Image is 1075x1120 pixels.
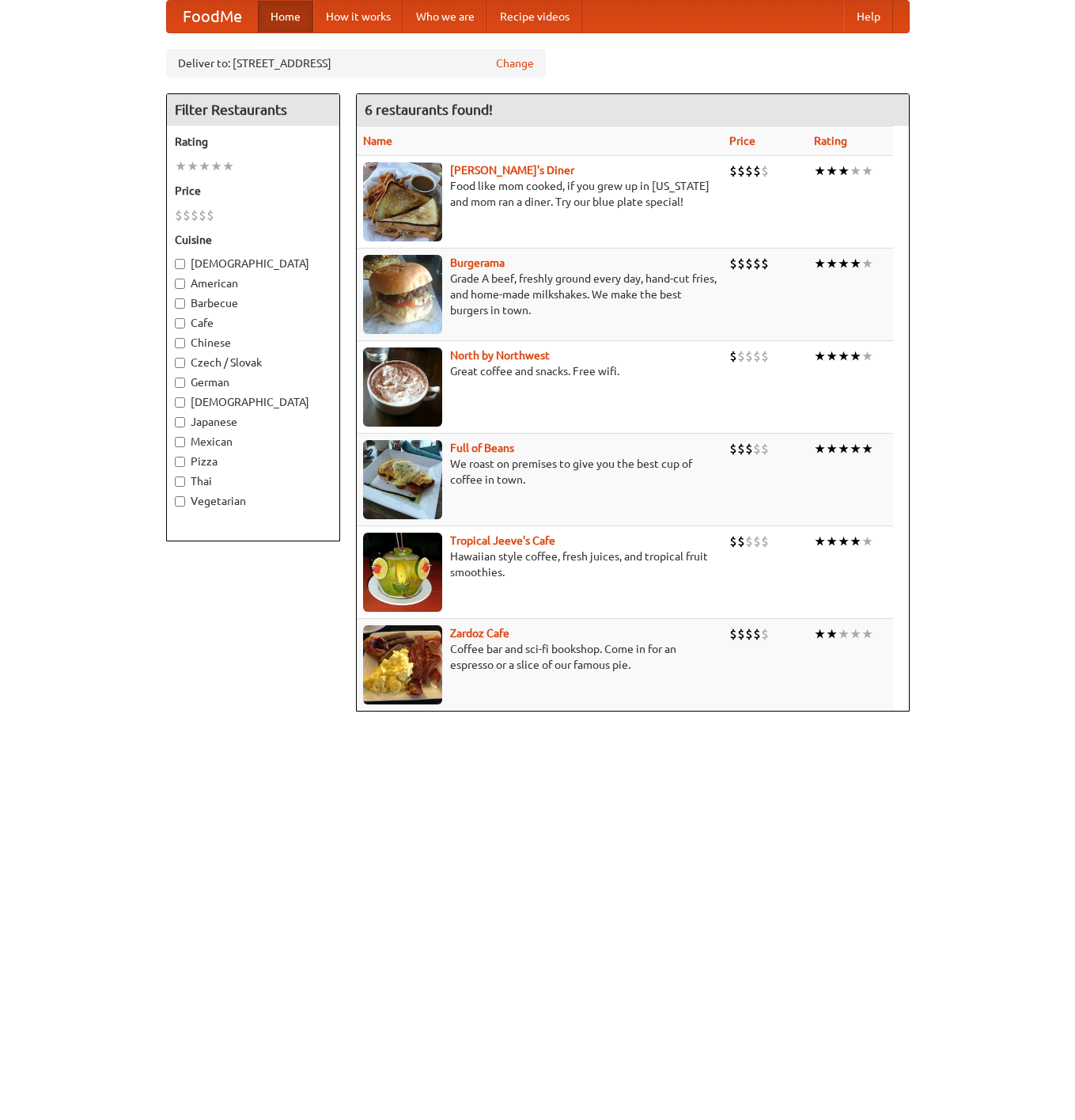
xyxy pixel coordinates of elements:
[175,378,185,388] input: German
[175,318,185,328] input: Cafe
[450,534,555,547] a: Tropical Jeeve's Cafe
[861,162,873,180] li: ★
[363,440,442,519] img: beans.jpg
[222,158,234,175] li: ★
[737,440,745,457] li: $
[175,232,331,248] h5: Cuisine
[753,347,761,365] li: $
[729,625,737,643] li: $
[761,625,769,643] li: $
[861,347,873,365] li: ★
[258,1,313,32] a: Home
[826,533,838,550] li: ★
[450,349,550,362] a: North by Northwest
[313,1,403,32] a: How it works
[175,434,331,450] label: Mexican
[365,102,493,117] ng-pluralize: 6 restaurants found!
[175,298,185,309] input: Barbecue
[363,363,717,379] p: Great coffee and snacks. Free wifi.
[175,374,331,390] label: German
[814,533,826,550] li: ★
[175,256,331,271] label: [DEMOGRAPHIC_DATA]
[753,162,761,180] li: $
[175,437,185,447] input: Mexican
[175,183,331,199] h5: Price
[363,456,717,488] p: We roast on premises to give you the best cup of coffee in town.
[761,162,769,180] li: $
[175,279,185,289] input: American
[850,440,861,457] li: ★
[175,473,331,489] label: Thai
[175,134,331,150] h5: Rating
[737,533,745,550] li: $
[850,625,861,643] li: ★
[363,162,442,241] img: sallys.jpg
[363,178,717,210] p: Food like mom cooked, if you grew up in [US_STATE] and mom ran a diner. Try our blue plate special!
[175,207,183,224] li: $
[175,358,185,368] input: Czech / Slovak
[167,94,339,126] h4: Filter Restaurants
[175,454,331,469] label: Pizza
[450,627,509,640] a: Zardoz Cafe
[175,493,331,509] label: Vegetarian
[175,259,185,269] input: [DEMOGRAPHIC_DATA]
[745,440,753,457] li: $
[850,347,861,365] li: ★
[175,457,185,467] input: Pizza
[753,255,761,272] li: $
[175,355,331,370] label: Czech / Slovak
[753,533,761,550] li: $
[761,347,769,365] li: $
[199,158,210,175] li: ★
[166,49,546,78] div: Deliver to: [STREET_ADDRESS]
[363,641,717,673] p: Coffee bar and sci-fi bookshop. Come in for an espresso or a slice of our famous pie.
[814,347,826,365] li: ★
[167,1,258,32] a: FoodMe
[450,442,514,454] a: Full of Beans
[199,207,206,224] li: $
[861,440,873,457] li: ★
[183,207,191,224] li: $
[745,625,753,643] li: $
[838,162,850,180] li: ★
[861,625,873,643] li: ★
[175,476,185,487] input: Thai
[838,255,850,272] li: ★
[838,533,850,550] li: ★
[737,347,745,365] li: $
[729,135,755,147] a: Price
[844,1,893,32] a: Help
[175,496,185,507] input: Vegetarian
[761,533,769,550] li: $
[450,256,505,269] a: Burgerama
[175,397,185,408] input: [DEMOGRAPHIC_DATA]
[729,533,737,550] li: $
[838,625,850,643] li: ★
[175,315,331,331] label: Cafe
[363,533,442,612] img: jeeves.jpg
[191,207,199,224] li: $
[850,255,861,272] li: ★
[496,55,534,71] a: Change
[175,275,331,291] label: American
[745,533,753,550] li: $
[737,625,745,643] li: $
[175,158,187,175] li: ★
[814,255,826,272] li: ★
[729,347,737,365] li: $
[363,347,442,427] img: north.jpg
[814,625,826,643] li: ★
[850,533,861,550] li: ★
[363,549,717,580] p: Hawaiian style coffee, fresh juices, and tropical fruit smoothies.
[753,440,761,457] li: $
[450,164,574,177] a: [PERSON_NAME]'s Diner
[826,625,838,643] li: ★
[175,394,331,410] label: [DEMOGRAPHIC_DATA]
[729,255,737,272] li: $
